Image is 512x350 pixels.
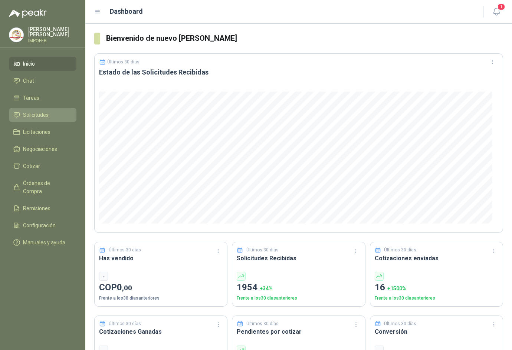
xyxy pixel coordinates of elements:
[28,27,76,37] p: [PERSON_NAME] [PERSON_NAME]
[99,281,223,295] p: COP
[109,320,141,327] p: Últimos 30 días
[375,295,498,302] p: Frente a los 30 días anteriores
[237,295,360,302] p: Frente a los 30 días anteriores
[106,33,503,44] h3: Bienvenido de nuevo [PERSON_NAME]
[109,247,141,254] p: Últimos 30 días
[23,162,40,170] span: Cotizar
[122,284,132,292] span: ,00
[237,327,360,336] h3: Pendientes por cotizar
[23,145,57,153] span: Negociaciones
[9,74,76,88] a: Chat
[9,9,47,18] img: Logo peakr
[23,128,50,136] span: Licitaciones
[375,327,498,336] h3: Conversión
[99,295,223,302] p: Frente a los 30 días anteriores
[23,179,69,195] span: Órdenes de Compra
[375,281,498,295] p: 16
[99,327,223,336] h3: Cotizaciones Ganadas
[28,39,76,43] p: IMPOFER
[9,57,76,71] a: Inicio
[23,94,39,102] span: Tareas
[99,68,498,77] h3: Estado de las Solicitudes Recibidas
[99,254,223,263] h3: Has vendido
[23,111,49,119] span: Solicitudes
[9,159,76,173] a: Cotizar
[9,201,76,215] a: Remisiones
[384,247,416,254] p: Últimos 30 días
[23,60,35,68] span: Inicio
[260,285,273,291] span: + 34 %
[9,108,76,122] a: Solicitudes
[9,176,76,198] a: Órdenes de Compra
[9,218,76,232] a: Configuración
[9,91,76,105] a: Tareas
[237,281,360,295] p: 1954
[387,285,406,291] span: + 1500 %
[23,204,50,212] span: Remisiones
[375,254,498,263] h3: Cotizaciones enviadas
[490,5,503,19] button: 1
[23,77,34,85] span: Chat
[9,125,76,139] a: Licitaciones
[497,3,505,10] span: 1
[9,28,23,42] img: Company Logo
[23,238,65,247] span: Manuales y ayuda
[237,254,360,263] h3: Solicitudes Recibidas
[246,320,279,327] p: Últimos 30 días
[384,320,416,327] p: Últimos 30 días
[117,282,132,293] span: 0
[99,272,108,281] div: -
[107,59,140,65] p: Últimos 30 días
[9,235,76,250] a: Manuales y ayuda
[246,247,279,254] p: Últimos 30 días
[9,142,76,156] a: Negociaciones
[23,221,56,230] span: Configuración
[110,6,143,17] h1: Dashboard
